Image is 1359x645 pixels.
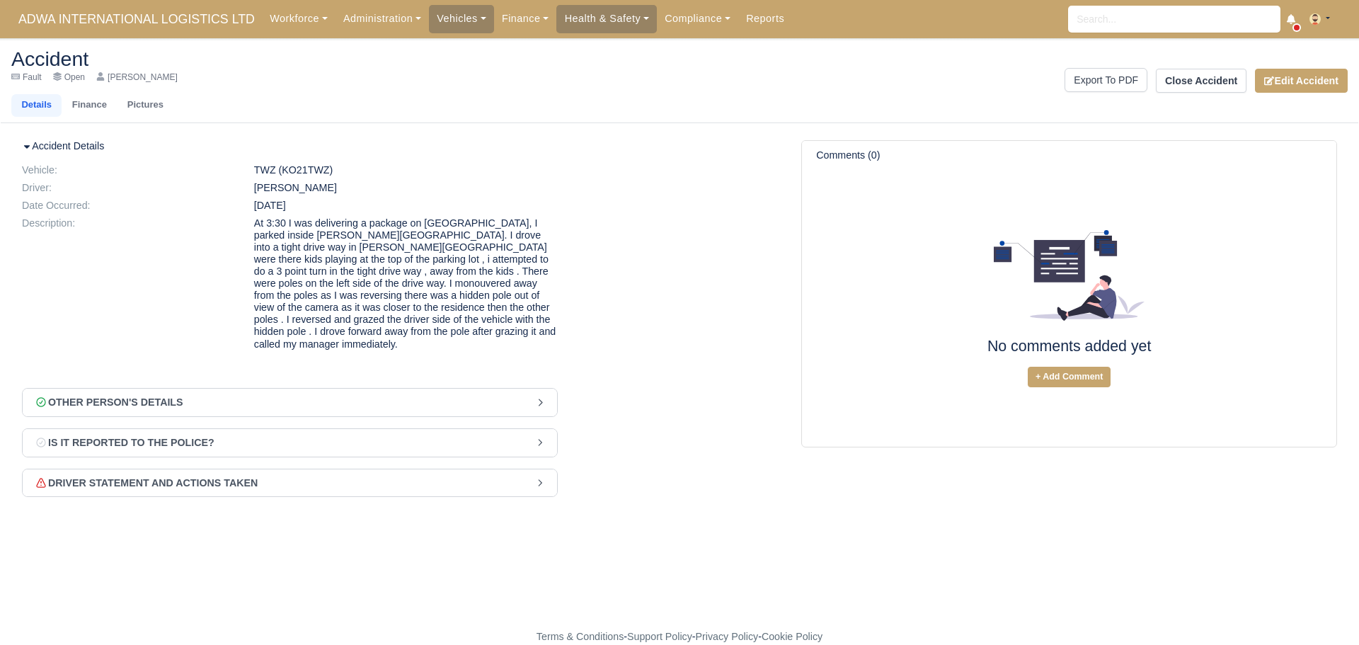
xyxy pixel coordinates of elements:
a: Compliance [657,5,738,33]
div: - - - [276,629,1083,645]
dd: At 3:30 I was delivering a package on [GEOGRAPHIC_DATA], I parked inside [PERSON_NAME][GEOGRAPHIC... [243,217,568,350]
p: No comments added yet [816,338,1322,356]
div: Is it reported to the police? [34,435,214,451]
h2: Accident [11,49,669,69]
a: Vehicles [429,5,494,33]
span: ADWA INTERNATIONAL LOGISTICS LTD [11,5,262,33]
h6: Comments (0) [816,149,880,161]
button: Other Person's Details [23,389,557,416]
div: Open [53,72,85,83]
h6: Accident Details [22,140,558,152]
a: Administration [336,5,429,33]
dt: Vehicle: [11,164,243,176]
dd: [DATE] [243,200,568,212]
a: Export To PDF [1065,68,1147,92]
dt: Date Occurred: [11,200,243,212]
dd: TWZ (KO21TWZ) [243,164,568,176]
a: Cookie Policy [762,631,822,642]
a: Finance [494,5,557,33]
a: Workforce [262,5,336,33]
div: Other Person's Details [34,394,183,411]
input: Search... [1068,6,1280,33]
dt: Description: [11,217,243,350]
dt: Driver: [11,182,243,194]
a: Pictures [117,94,173,117]
a: Reports [738,5,792,33]
a: + Add Comment [1028,367,1111,387]
a: Terms & Conditions [537,631,624,642]
button: Driver statement and Actions Taken [23,469,557,497]
div: Driver statement and Actions Taken [34,475,258,491]
a: Health & Safety [556,5,657,33]
dd: [PERSON_NAME] [243,182,568,194]
a: Details [11,94,62,117]
button: Is it reported to the police? [23,429,557,457]
div: Fault [11,72,42,83]
iframe: Chat Widget [1288,577,1359,645]
a: [PERSON_NAME] [96,72,178,83]
a: Privacy Policy [696,631,759,642]
div: Accident [1,38,1358,123]
a: Support Policy [627,631,692,642]
button: Close Accident [1156,69,1246,93]
a: Edit Accident [1255,69,1348,93]
a: Finance [62,94,117,117]
a: ADWA INTERNATIONAL LOGISTICS LTD [11,6,262,33]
